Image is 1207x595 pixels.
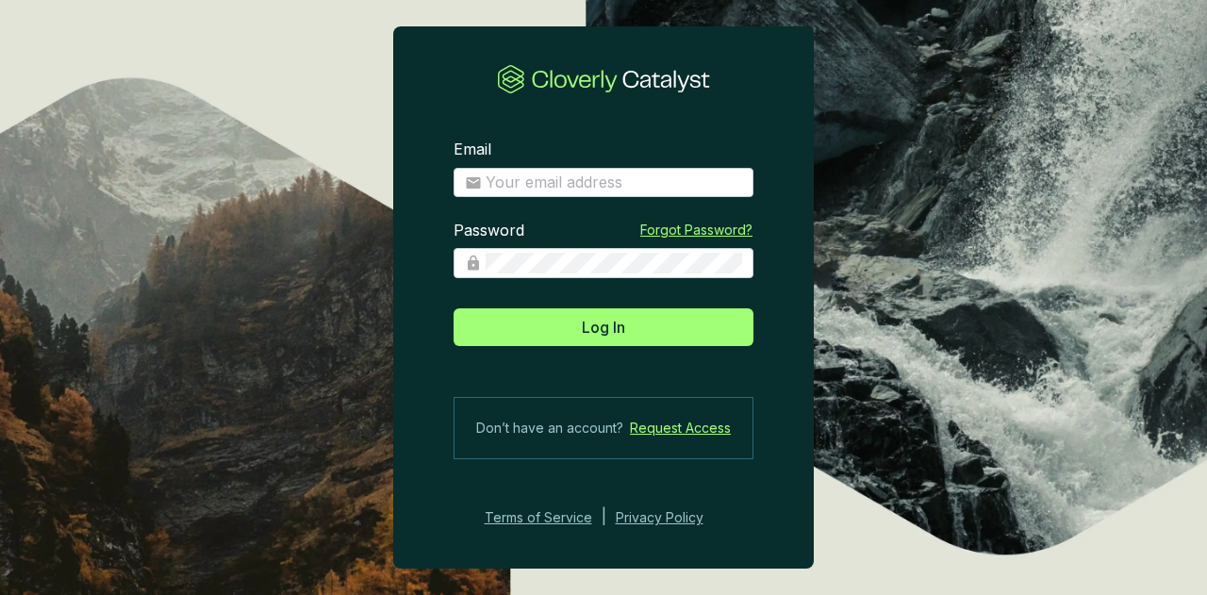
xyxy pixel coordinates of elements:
a: Terms of Service [479,506,592,529]
a: Forgot Password? [640,221,752,240]
a: Privacy Policy [616,506,729,529]
a: Request Access [630,417,731,439]
span: Don’t have an account? [476,417,623,439]
button: Log In [454,308,753,346]
span: Log In [582,316,625,339]
label: Password [454,221,524,241]
label: Email [454,140,491,160]
input: Password [486,253,742,273]
div: | [602,506,606,529]
input: Email [486,173,742,193]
